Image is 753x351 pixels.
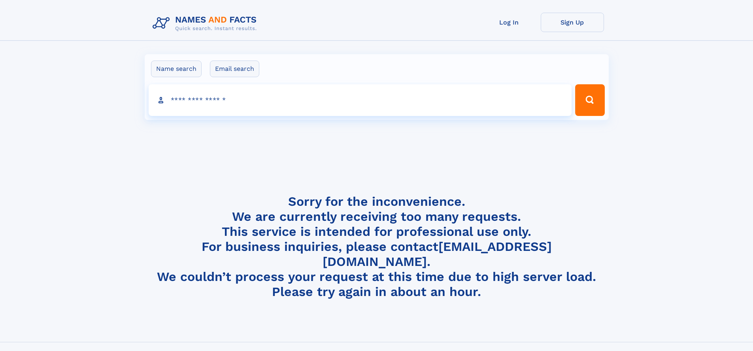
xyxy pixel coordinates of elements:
[149,13,263,34] img: Logo Names and Facts
[477,13,541,32] a: Log In
[323,239,552,269] a: [EMAIL_ADDRESS][DOMAIN_NAME]
[151,61,202,77] label: Name search
[541,13,604,32] a: Sign Up
[210,61,259,77] label: Email search
[575,84,604,116] button: Search Button
[149,194,604,300] h4: Sorry for the inconvenience. We are currently receiving too many requests. This service is intend...
[149,84,572,116] input: search input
